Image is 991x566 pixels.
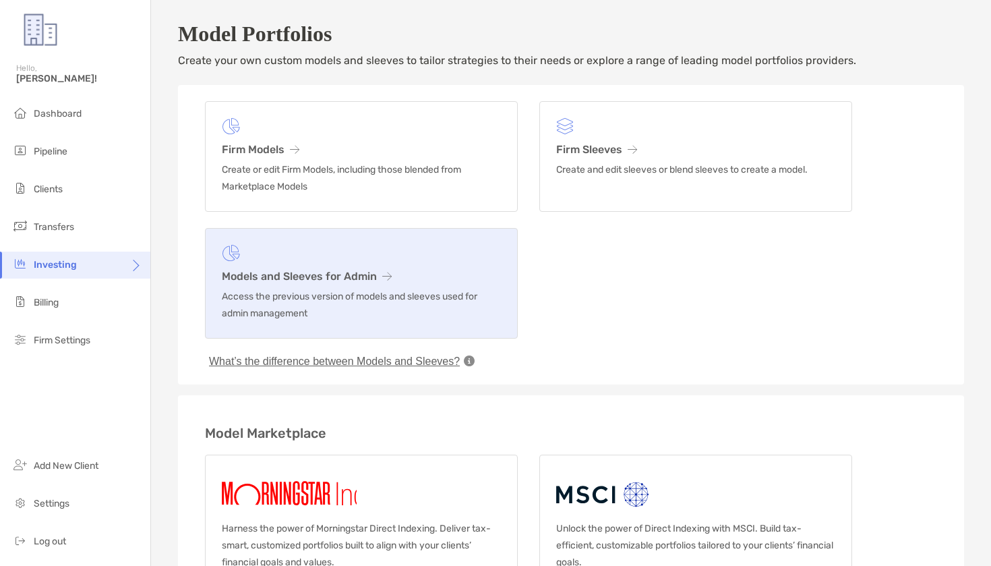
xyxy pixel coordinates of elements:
[205,101,518,212] a: Firm ModelsCreate or edit Firm Models, including those blended from Marketplace Models
[205,228,518,339] a: Models and Sleeves for AdminAccess the previous version of models and sleeves used for admin mana...
[556,161,835,178] p: Create and edit sleeves or blend sleeves to create a model.
[12,180,28,196] img: clients icon
[34,221,74,233] span: Transfers
[205,425,937,441] h3: Model Marketplace
[222,472,411,515] img: Morningstar
[222,161,501,195] p: Create or edit Firm Models, including those blended from Marketplace Models
[34,536,66,547] span: Log out
[178,52,964,69] p: Create your own custom models and sleeves to tailor strategies to their needs or explore a range ...
[34,259,77,271] span: Investing
[16,5,65,54] img: Zoe Logo
[12,532,28,548] img: logout icon
[539,101,852,212] a: Firm SleevesCreate and edit sleeves or blend sleeves to create a model.
[34,335,90,346] span: Firm Settings
[12,457,28,473] img: add_new_client icon
[12,494,28,511] img: settings icon
[556,143,835,156] h3: Firm Sleeves
[34,498,69,509] span: Settings
[205,355,464,368] button: What’s the difference between Models and Sleeves?
[34,460,98,472] span: Add New Client
[12,331,28,347] img: firm-settings icon
[222,270,501,283] h3: Models and Sleeves for Admin
[222,143,501,156] h3: Firm Models
[34,146,67,157] span: Pipeline
[34,297,59,308] span: Billing
[16,73,142,84] span: [PERSON_NAME]!
[34,108,82,119] span: Dashboard
[34,183,63,195] span: Clients
[12,218,28,234] img: transfers icon
[12,142,28,159] img: pipeline icon
[12,105,28,121] img: dashboard icon
[556,472,651,515] img: MSCI
[12,293,28,310] img: billing icon
[12,256,28,272] img: investing icon
[222,288,501,322] p: Access the previous version of models and sleeves used for admin management
[178,22,964,47] h2: Model Portfolios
